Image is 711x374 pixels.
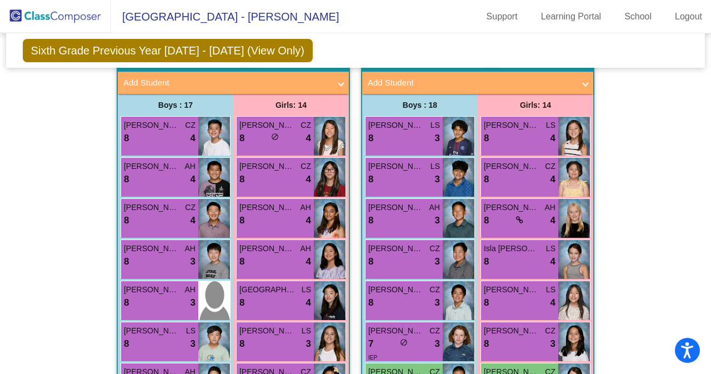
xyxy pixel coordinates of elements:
[484,213,489,228] span: 8
[550,337,555,351] span: 3
[306,172,311,187] span: 4
[368,325,424,337] span: [PERSON_NAME]
[430,161,440,172] span: LS
[191,172,196,187] span: 4
[306,337,311,351] span: 3
[23,39,313,62] span: Sixth Grade Previous Year [DATE] - [DATE] (View Only)
[191,131,196,146] span: 4
[233,94,349,116] div: Girls: 14
[435,255,440,269] span: 3
[124,337,129,351] span: 8
[186,325,196,337] span: LS
[484,243,539,255] span: Isla [PERSON_NAME]
[306,255,311,269] span: 4
[615,8,660,26] a: School
[239,255,244,269] span: 8
[550,172,555,187] span: 4
[368,119,424,131] span: [PERSON_NAME]
[435,213,440,228] span: 3
[484,131,489,146] span: 8
[484,255,489,269] span: 8
[484,325,539,337] span: [PERSON_NAME]
[191,296,196,310] span: 3
[484,284,539,296] span: [PERSON_NAME]
[550,296,555,310] span: 4
[435,172,440,187] span: 3
[362,72,593,94] mat-expansion-panel-header: Add Student
[239,284,295,296] span: [GEOGRAPHIC_DATA]
[185,243,196,255] span: AH
[124,296,129,310] span: 8
[546,243,555,255] span: LS
[545,325,555,337] span: CZ
[239,243,295,255] span: [PERSON_NAME]
[271,133,279,141] span: do_not_disturb_alt
[435,337,440,351] span: 3
[118,94,233,116] div: Boys : 17
[191,213,196,228] span: 4
[484,202,539,213] span: [PERSON_NAME]
[550,213,555,228] span: 4
[301,161,311,172] span: CZ
[239,213,244,228] span: 8
[484,172,489,187] span: 8
[239,172,244,187] span: 8
[368,131,373,146] span: 8
[124,131,129,146] span: 8
[400,338,408,346] span: do_not_disturb_alt
[429,284,440,296] span: CZ
[301,202,311,213] span: AH
[368,77,574,89] mat-panel-title: Add Student
[124,161,179,172] span: [PERSON_NAME]
[368,202,424,213] span: [PERSON_NAME]
[368,172,373,187] span: 8
[306,131,311,146] span: 4
[239,161,295,172] span: [PERSON_NAME]-[PERSON_NAME]
[302,284,311,296] span: LS
[239,202,295,213] span: [PERSON_NAME]
[185,161,196,172] span: AH
[124,255,129,269] span: 8
[185,202,196,213] span: CZ
[301,119,311,131] span: CZ
[239,296,244,310] span: 8
[124,213,129,228] span: 8
[124,172,129,187] span: 8
[239,337,244,351] span: 8
[306,296,311,310] span: 4
[368,255,373,269] span: 8
[185,284,196,296] span: AH
[435,131,440,146] span: 3
[239,325,295,337] span: [PERSON_NAME]
[430,119,440,131] span: LS
[368,337,373,351] span: 7
[185,119,196,131] span: CZ
[306,213,311,228] span: 4
[484,161,539,172] span: [PERSON_NAME]
[429,243,440,255] span: CZ
[484,296,489,310] span: 8
[191,255,196,269] span: 3
[301,243,311,255] span: AH
[546,119,555,131] span: LS
[478,94,593,116] div: Girls: 14
[368,284,424,296] span: [PERSON_NAME]
[546,284,555,296] span: LS
[124,119,179,131] span: [PERSON_NAME]
[545,161,555,172] span: CZ
[368,355,377,361] span: IEP
[124,202,179,213] span: [PERSON_NAME]
[239,131,244,146] span: 8
[429,325,440,337] span: CZ
[111,8,339,26] span: [GEOGRAPHIC_DATA] - [PERSON_NAME]
[545,202,555,213] span: AH
[435,296,440,310] span: 3
[362,94,478,116] div: Boys : 18
[368,213,373,228] span: 8
[124,243,179,255] span: [PERSON_NAME]
[478,8,527,26] a: Support
[368,243,424,255] span: [PERSON_NAME]
[118,72,349,94] mat-expansion-panel-header: Add Student
[191,337,196,351] span: 3
[368,161,424,172] span: [PERSON_NAME]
